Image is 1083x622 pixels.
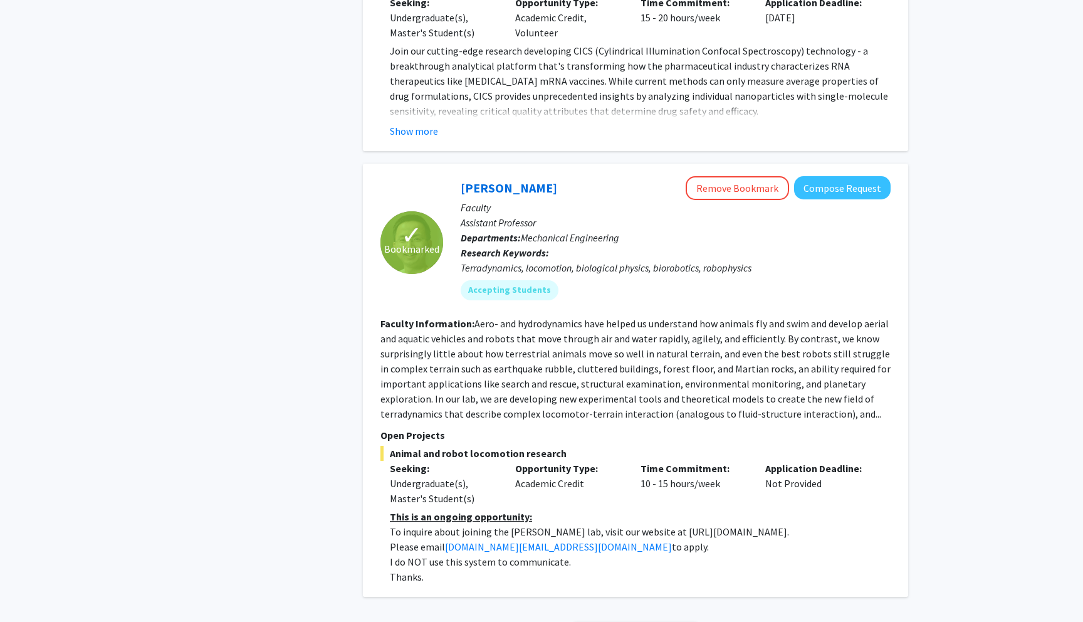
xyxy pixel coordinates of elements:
[390,43,891,119] p: Join our cutting-edge research developing CICS (Cylindrical Illumination Confocal Spectroscopy) t...
[631,461,756,506] div: 10 - 15 hours/week
[765,461,872,476] p: Application Deadline:
[506,461,631,506] div: Academic Credit
[461,280,558,300] mat-chip: Accepting Students
[756,461,881,506] div: Not Provided
[390,476,496,506] div: Undergraduate(s), Master's Student(s)
[515,461,622,476] p: Opportunity Type:
[390,524,891,539] p: To inquire about joining the [PERSON_NAME] lab, visit our website at [URL][DOMAIN_NAME].
[521,231,619,244] span: Mechanical Engineering
[390,569,891,584] p: Thanks.
[380,317,891,420] fg-read-more: Aero- and hydrodynamics have helped us understand how animals fly and swim and develop aerial and...
[390,124,438,139] button: Show more
[461,215,891,230] p: Assistant Professor
[461,231,521,244] b: Departments:
[461,180,557,196] a: [PERSON_NAME]
[401,229,422,241] span: ✓
[641,461,747,476] p: Time Commitment:
[9,566,53,613] iframe: Chat
[390,461,496,476] p: Seeking:
[461,260,891,275] div: Terradynamics, locomotion, biological physics, biorobotics, robophysics
[390,10,496,40] div: Undergraduate(s), Master's Student(s)
[461,246,549,259] b: Research Keywords:
[794,176,891,199] button: Compose Request to Chen Li
[461,200,891,215] p: Faculty
[380,446,891,461] span: Animal and robot locomotion research
[686,176,789,200] button: Remove Bookmark
[390,510,532,523] u: This is an ongoing opportunity:
[384,241,439,256] span: Bookmarked
[390,539,891,554] p: Please email to apply.
[380,317,474,330] b: Faculty Information:
[380,428,891,443] p: Open Projects
[445,540,672,553] a: [DOMAIN_NAME][EMAIL_ADDRESS][DOMAIN_NAME]
[390,554,891,569] p: I do NOT use this system to communicate.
